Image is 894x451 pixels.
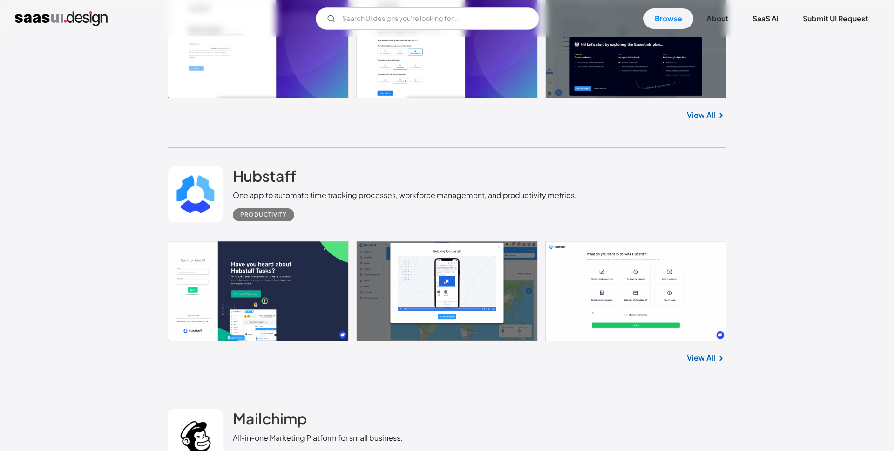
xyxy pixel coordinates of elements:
[233,432,403,444] div: All-in-one Marketing Platform for small business.
[741,8,790,29] a: SaaS Ai
[687,109,715,121] a: View All
[695,8,739,29] a: About
[240,209,287,220] div: Productivity
[316,7,539,30] form: Email Form
[233,166,296,190] a: Hubstaff
[233,166,296,185] h2: Hubstaff
[233,409,307,432] a: Mailchimp
[687,352,715,363] a: View All
[792,8,879,29] a: Submit UI Request
[15,11,108,26] a: home
[233,190,577,201] div: One app to automate time tracking processes, workforce management, and productivity metrics.
[233,409,307,428] h2: Mailchimp
[643,8,693,29] a: Browse
[316,7,539,30] input: Search UI designs you're looking for...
